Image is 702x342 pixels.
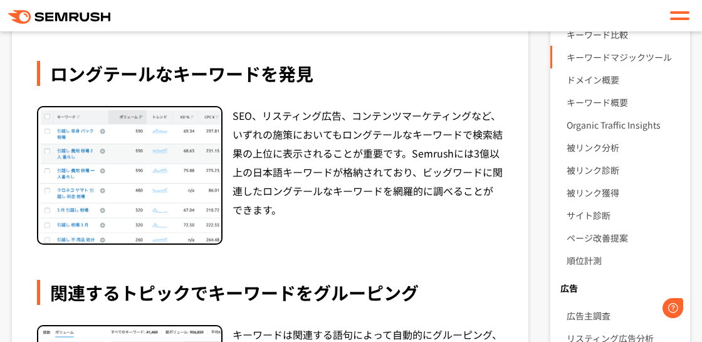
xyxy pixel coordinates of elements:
[567,91,680,114] a: キーワード概要
[37,280,503,305] div: 関連するトピックでキーワードをグルーピング
[37,61,503,86] div: ロングテールなキーワードを発見
[567,204,680,227] a: サイト診断
[567,46,680,68] a: キーワードマジックツール
[567,304,680,327] a: 広告主調査
[567,136,680,159] a: 被リンク分析
[38,107,221,244] img: キーワードマジックツール ロングテールキーワード
[567,181,680,204] a: 被リンク獲得
[567,23,680,46] a: キーワード比較
[567,227,680,249] a: ページ改善提案
[567,114,680,136] a: Organic Traffic Insights
[233,106,503,245] div: SEO、リスティング広告、コンテンツマーケティングなど、いずれの施策においてもロングテールなキーワードで検索結果の上位に表示されることが重要です。Semrushには3億以上の日本語キーワードが格...
[590,293,688,328] iframe: Help widget launcher
[567,68,680,91] a: ドメイン概要
[550,277,690,299] div: 広告
[567,249,680,272] a: 順位計測
[567,159,680,181] a: 被リンク診断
